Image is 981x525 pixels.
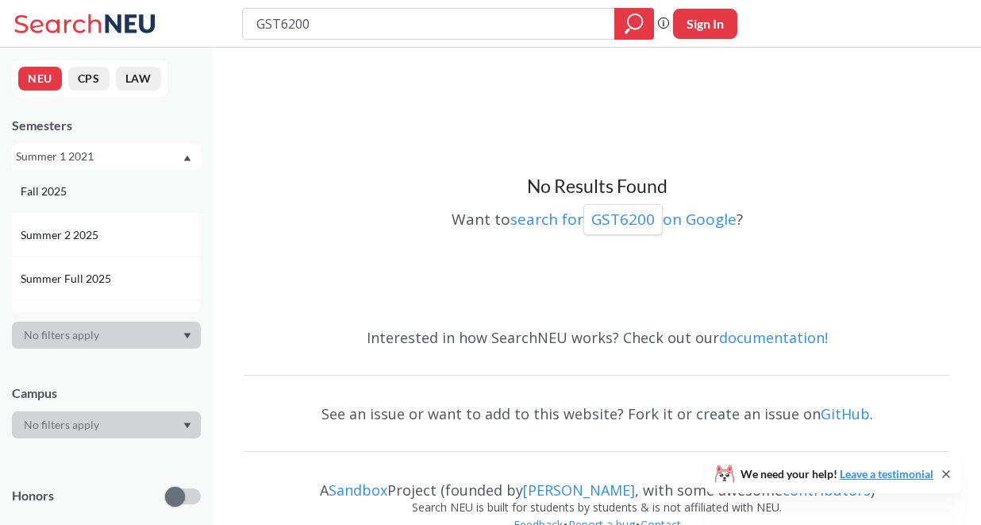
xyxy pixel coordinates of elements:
[741,469,933,480] span: We need your help!
[12,322,201,349] div: Dropdown arrow
[244,467,949,499] div: A Project (founded by , with some awesome )
[614,8,654,40] div: magnifying glass
[821,404,870,423] a: GitHub
[12,411,201,438] div: Dropdown arrow
[523,481,635,500] a: [PERSON_NAME]
[21,226,102,244] span: Summer 2 2025
[591,209,655,230] p: GST6200
[68,67,110,91] button: CPS
[183,423,191,429] svg: Dropdown arrow
[719,328,828,347] a: documentation!
[183,155,191,161] svg: Dropdown arrow
[12,487,54,505] p: Honors
[244,391,949,437] div: See an issue or want to add to this website? Fork it or create an issue on .
[329,481,387,500] a: Sandbox
[183,333,191,339] svg: Dropdown arrow
[244,499,949,516] div: Search NEU is built for students by students & is not affiliated with NEU.
[12,384,201,402] div: Campus
[18,67,62,91] button: NEU
[21,183,70,200] span: Fall 2025
[244,175,949,199] h3: No Results Found
[12,117,201,134] div: Semesters
[673,9,737,39] button: Sign In
[510,209,737,230] a: search forGST6200on Google
[840,467,933,481] a: Leave a testimonial
[244,199,949,235] div: Want to ?
[625,13,644,35] svg: magnifying glass
[255,10,603,37] input: Class, professor, course number, "phrase"
[21,270,114,288] span: Summer Full 2025
[116,67,161,91] button: LAW
[16,148,182,165] div: Summer 1 2021
[244,315,949,361] div: Interested in how SearchNEU works? Check out our
[12,144,201,169] div: Summer 1 2021Dropdown arrowFall 2025Summer 2 2025Summer Full 2025Summer 1 2025Spring 2025Fall 202...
